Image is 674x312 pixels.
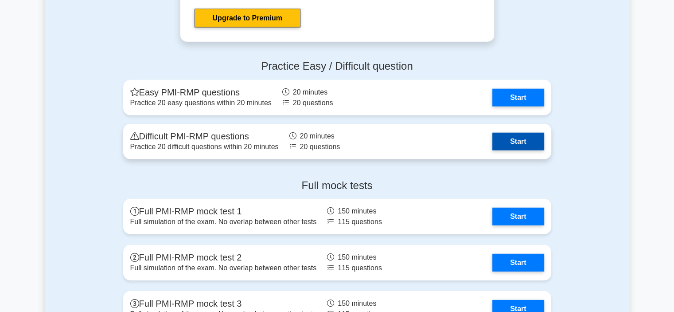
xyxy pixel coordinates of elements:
[492,208,544,225] a: Start
[492,254,544,272] a: Start
[492,133,544,150] a: Start
[123,179,551,192] h4: Full mock tests
[195,9,300,28] a: Upgrade to Premium
[123,60,551,73] h4: Practice Easy / Difficult question
[492,89,544,107] a: Start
